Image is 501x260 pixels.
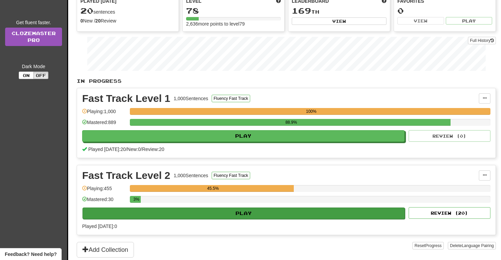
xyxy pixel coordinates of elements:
span: Played [DATE]: 20 [88,147,126,152]
div: 1,000 Sentences [174,95,208,102]
span: Language Pairing [462,243,494,248]
div: 0 [397,6,492,15]
div: Mastered: 889 [82,119,126,130]
span: 169 [292,6,311,15]
div: 88.9% [132,119,450,126]
div: Fast Track Level 2 [82,170,170,181]
button: Review (0) [409,130,490,142]
span: / [141,147,142,152]
div: Mastered: 30 [82,196,126,207]
strong: 20 [95,18,101,24]
strong: 0 [80,18,83,24]
button: DeleteLanguage Pairing [448,242,496,249]
button: Fluency Fast Track [212,95,250,102]
div: Dark Mode [5,63,62,70]
button: Play [446,17,492,25]
div: Get fluent faster. [5,19,62,26]
div: 1,000 Sentences [174,172,208,179]
div: 3% [132,196,140,203]
button: Full History [468,37,496,44]
div: Playing: 455 [82,185,126,196]
div: 2,636 more points to level 79 [186,20,281,27]
div: 78 [186,6,281,15]
a: ClozemasterPro [5,28,62,46]
span: Review: 20 [142,147,164,152]
span: 20 [80,6,93,15]
button: Play [82,130,405,142]
button: ResetProgress [412,242,443,249]
button: View [397,17,444,25]
div: Fast Track Level 1 [82,93,170,104]
p: In Progress [77,78,496,85]
div: 45.5% [132,185,294,192]
span: Played [DATE]: 0 [82,224,117,229]
button: Off [33,72,48,79]
button: Add Collection [77,242,134,258]
div: th [292,6,386,15]
button: Play [82,208,405,219]
button: On [19,72,34,79]
button: View [292,17,386,25]
button: Fluency Fast Track [212,172,250,179]
span: Open feedback widget [5,251,57,258]
div: 100% [132,108,490,115]
span: New: 0 [127,147,141,152]
button: Review (20) [409,207,490,219]
div: Playing: 1,000 [82,108,126,119]
div: sentences [80,6,175,15]
div: New / Review [80,17,175,24]
span: / [126,147,127,152]
span: Progress [425,243,442,248]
